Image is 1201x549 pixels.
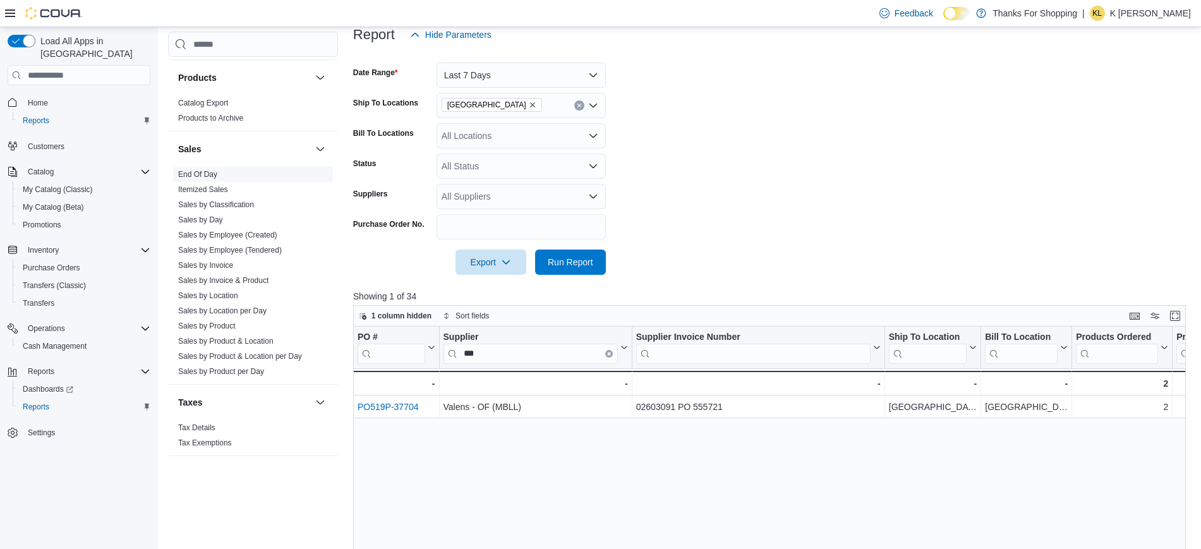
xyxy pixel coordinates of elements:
[25,7,82,20] img: Cova
[357,376,435,391] div: -
[1076,376,1168,391] div: 2
[13,216,155,234] button: Promotions
[889,332,967,364] div: Ship To Location
[358,332,425,364] div: PO # URL
[353,128,414,138] label: Bill To Locations
[13,198,155,216] button: My Catalog (Beta)
[18,339,92,354] a: Cash Management
[23,243,150,258] span: Inventory
[23,298,54,308] span: Transfers
[425,28,492,41] span: Hide Parameters
[605,350,613,358] button: Clear input
[636,332,871,344] div: Supplier Invoice Number
[993,6,1077,21] p: Thanks For Shopping
[178,245,282,255] span: Sales by Employee (Tendered)
[895,7,933,20] span: Feedback
[358,332,435,364] button: PO #
[178,71,217,84] h3: Products
[8,88,150,474] nav: Complex example
[23,164,150,179] span: Catalog
[18,182,98,197] a: My Catalog (Classic)
[178,71,310,84] button: Products
[985,332,1058,364] div: Bill To Location
[1092,6,1102,21] span: KL
[443,332,617,344] div: Supplier
[178,215,223,225] span: Sales by Day
[18,260,85,275] a: Purchase Orders
[18,182,150,197] span: My Catalog (Classic)
[178,351,302,361] span: Sales by Product & Location per Day
[23,243,64,258] button: Inventory
[23,402,49,412] span: Reports
[23,425,60,440] a: Settings
[178,143,310,155] button: Sales
[3,137,155,155] button: Customers
[1110,6,1191,21] p: K [PERSON_NAME]
[1090,6,1105,21] div: K Lemire-Dawson
[178,231,277,239] a: Sales by Employee (Created)
[13,112,155,130] button: Reports
[588,100,598,111] button: Open list of options
[178,261,233,270] a: Sales by Invoice
[23,220,61,230] span: Promotions
[371,311,432,321] span: 1 column hidden
[178,215,223,224] a: Sales by Day
[28,142,64,152] span: Customers
[358,402,419,413] a: PO519P-37704
[28,245,59,255] span: Inventory
[874,1,938,26] a: Feedback
[889,332,977,364] button: Ship To Location
[23,95,53,111] a: Home
[178,114,243,123] a: Products to Archive
[636,332,871,364] div: Supplier Invoice Number
[548,256,593,268] span: Run Report
[353,219,425,229] label: Purchase Order No.
[1168,308,1183,323] button: Enter fullscreen
[178,184,228,195] span: Itemized Sales
[178,423,215,432] a: Tax Details
[13,337,155,355] button: Cash Management
[588,191,598,202] button: Open list of options
[354,308,437,323] button: 1 column hidden
[168,420,338,455] div: Taxes
[588,131,598,141] button: Open list of options
[178,438,232,447] a: Tax Exemptions
[358,332,425,344] div: PO #
[3,163,155,181] button: Catalog
[23,184,93,195] span: My Catalog (Classic)
[18,200,150,215] span: My Catalog (Beta)
[447,99,526,111] span: [GEOGRAPHIC_DATA]
[456,250,526,275] button: Export
[985,400,1068,415] div: [GEOGRAPHIC_DATA]
[28,167,54,177] span: Catalog
[18,278,91,293] a: Transfers (Classic)
[35,35,150,60] span: Load All Apps in [GEOGRAPHIC_DATA]
[23,341,87,351] span: Cash Management
[18,217,150,232] span: Promotions
[178,322,236,330] a: Sales by Product
[943,7,970,20] input: Dark Mode
[636,332,881,364] button: Supplier Invoice Number
[23,94,150,110] span: Home
[443,400,627,415] div: Valens - OF (MBLL)
[178,291,238,301] span: Sales by Location
[437,63,606,88] button: Last 7 Days
[443,376,627,391] div: -
[3,241,155,259] button: Inventory
[353,189,388,199] label: Suppliers
[574,100,584,111] button: Clear input
[13,380,155,398] a: Dashboards
[353,68,398,78] label: Date Range
[18,339,150,354] span: Cash Management
[178,200,254,210] span: Sales by Classification
[1076,332,1168,364] button: Products Ordered
[943,20,944,21] span: Dark Mode
[178,337,274,346] a: Sales by Product & Location
[178,438,232,448] span: Tax Exemptions
[178,246,282,255] a: Sales by Employee (Tendered)
[588,161,598,171] button: Open list of options
[28,428,55,438] span: Settings
[178,291,238,300] a: Sales by Location
[18,260,150,275] span: Purchase Orders
[313,395,328,410] button: Taxes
